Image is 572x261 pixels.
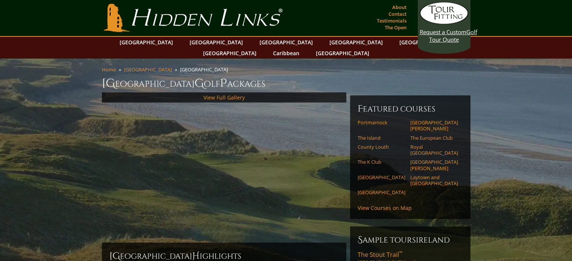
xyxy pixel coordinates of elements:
h6: Sample ToursIreland [358,234,463,246]
a: Royal [GEOGRAPHIC_DATA] [410,144,458,156]
a: [GEOGRAPHIC_DATA] [124,66,172,73]
span: G [194,76,204,91]
a: [GEOGRAPHIC_DATA][PERSON_NAME] [410,119,458,132]
a: The Open [383,22,408,33]
li: [GEOGRAPHIC_DATA] [180,66,231,73]
a: [GEOGRAPHIC_DATA] [256,37,317,48]
a: [GEOGRAPHIC_DATA][PERSON_NAME] [410,159,458,171]
h6: Featured Courses [358,103,463,115]
a: Home [102,66,116,73]
a: View Full Gallery [203,94,245,101]
a: [GEOGRAPHIC_DATA] [358,189,405,195]
a: View Courses on Map [358,204,412,211]
a: The European Club [410,135,458,141]
a: [GEOGRAPHIC_DATA] [326,37,387,48]
span: P [220,76,227,91]
a: Laytown and [GEOGRAPHIC_DATA] [410,174,458,187]
a: [GEOGRAPHIC_DATA] [312,48,373,59]
h1: [GEOGRAPHIC_DATA] olf ackages [102,76,470,91]
a: Request a CustomGolf Tour Quote [420,2,469,43]
a: Testimonials [375,15,408,26]
a: County Louth [358,144,405,150]
a: [GEOGRAPHIC_DATA] [396,37,457,48]
a: The Island [358,135,405,141]
a: [GEOGRAPHIC_DATA] [358,174,405,180]
a: [GEOGRAPHIC_DATA] [186,37,247,48]
a: [GEOGRAPHIC_DATA] [116,37,177,48]
a: Contact [387,9,408,19]
span: The Stout Trail [358,250,402,259]
span: Request a Custom [420,28,466,36]
sup: ™ [399,250,402,256]
a: Portmarnock [358,119,405,125]
a: About [390,2,408,12]
a: Caribbean [269,48,303,59]
a: The K Club [358,159,405,165]
a: [GEOGRAPHIC_DATA] [199,48,260,59]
